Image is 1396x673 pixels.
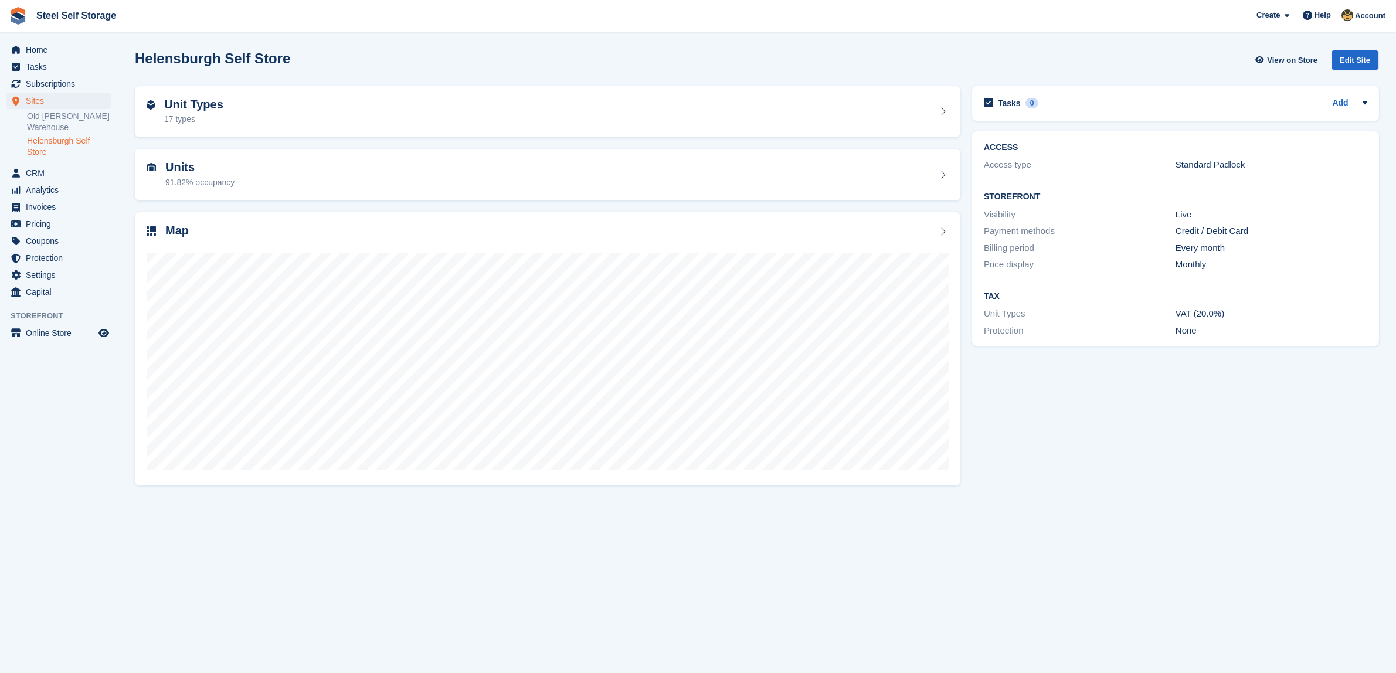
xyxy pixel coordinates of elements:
a: Unit Types 17 types [135,86,960,138]
a: Map [135,212,960,486]
div: 91.82% occupancy [165,176,235,189]
a: menu [6,250,111,266]
h2: Map [165,224,189,237]
span: Coupons [26,233,96,249]
div: Every month [1176,242,1367,255]
h2: Storefront [984,192,1367,202]
img: James Steel [1341,9,1353,21]
div: Access type [984,158,1176,172]
div: Monthly [1176,258,1367,271]
div: Billing period [984,242,1176,255]
div: Visibility [984,208,1176,222]
a: menu [6,182,111,198]
a: menu [6,93,111,109]
div: VAT (20.0%) [1176,307,1367,321]
div: Edit Site [1332,50,1378,70]
h2: ACCESS [984,143,1367,152]
span: Tasks [26,59,96,75]
span: Subscriptions [26,76,96,92]
span: Analytics [26,182,96,198]
span: Protection [26,250,96,266]
a: Helensburgh Self Store [27,135,111,158]
h2: Unit Types [164,98,223,111]
img: unit-icn-7be61d7bf1b0ce9d3e12c5938cc71ed9869f7b940bace4675aadf7bd6d80202e.svg [147,163,156,171]
div: Credit / Debit Card [1176,225,1367,238]
span: Create [1256,9,1280,21]
div: None [1176,324,1367,338]
a: Steel Self Storage [32,6,121,25]
a: menu [6,267,111,283]
img: map-icn-33ee37083ee616e46c38cad1a60f524a97daa1e2b2c8c0bc3eb3415660979fc1.svg [147,226,156,236]
img: stora-icon-8386f47178a22dfd0bd8f6a31ec36ba5ce8667c1dd55bd0f319d3a0aa187defe.svg [9,7,27,25]
h2: Tax [984,292,1367,301]
div: 17 types [164,113,223,125]
a: menu [6,165,111,181]
div: Standard Padlock [1176,158,1367,172]
a: menu [6,216,111,232]
span: Account [1355,10,1385,22]
span: Sites [26,93,96,109]
span: Pricing [26,216,96,232]
div: Protection [984,324,1176,338]
div: Live [1176,208,1367,222]
h2: Helensburgh Self Store [135,50,290,66]
a: menu [6,284,111,300]
div: Payment methods [984,225,1176,238]
div: Unit Types [984,307,1176,321]
a: Old [PERSON_NAME] Warehouse [27,111,111,133]
a: Preview store [97,326,111,340]
span: Settings [26,267,96,283]
a: Add [1332,97,1348,110]
span: View on Store [1267,55,1317,66]
span: Home [26,42,96,58]
img: unit-type-icn-2b2737a686de81e16bb02015468b77c625bbabd49415b5ef34ead5e3b44a266d.svg [147,100,155,110]
span: Online Store [26,325,96,341]
a: Edit Site [1332,50,1378,74]
a: menu [6,233,111,249]
a: menu [6,42,111,58]
a: menu [6,76,111,92]
div: 0 [1025,98,1039,108]
a: menu [6,325,111,341]
a: Units 91.82% occupancy [135,149,960,200]
div: Price display [984,258,1176,271]
a: View on Store [1254,50,1322,70]
a: menu [6,59,111,75]
span: Invoices [26,199,96,215]
span: Storefront [11,310,117,322]
a: menu [6,199,111,215]
h2: Tasks [998,98,1021,108]
h2: Units [165,161,235,174]
span: CRM [26,165,96,181]
span: Help [1315,9,1331,21]
span: Capital [26,284,96,300]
